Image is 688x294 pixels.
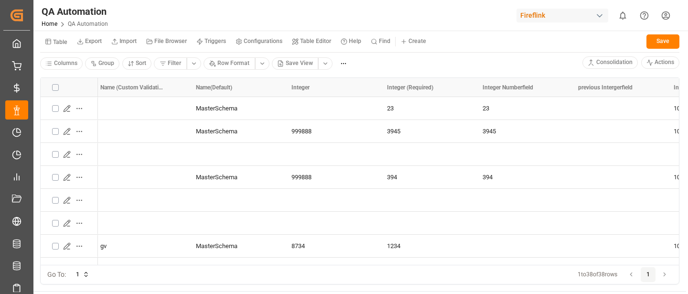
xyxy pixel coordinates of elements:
button: Table Editor [287,34,336,49]
button: Actions [641,56,680,69]
span: Integer (Required) [387,84,433,91]
button: Help [336,34,366,49]
div: 3945 [376,120,471,142]
div: 23 [471,97,567,120]
button: Consolidation [582,56,638,69]
div: Press SPACE to select this row. [41,143,98,166]
div: 1234 [376,235,471,257]
span: Go To: [47,270,66,280]
small: File Browser [154,38,187,44]
span: Integer Numberfield [483,84,533,91]
button: Columns [40,57,83,70]
button: Filter [154,57,187,70]
div: 1 to 38 of 38 rows [578,271,617,279]
button: Table [40,33,72,50]
small: Table [53,39,67,45]
span: previous Intergerfield [578,84,633,91]
small: Export [85,38,102,44]
div: 23 [376,97,471,120]
button: Row Format [204,57,255,70]
div: 999888 [280,166,376,188]
div: MasterSchema [184,120,280,142]
div: MasterSchema [184,235,280,257]
div: 394 [376,166,471,188]
small: Help [349,38,361,44]
div: Press SPACE to select this row. [41,120,98,143]
button: Sort [122,57,152,70]
button: Find [366,34,395,49]
button: Save View [272,57,319,70]
button: show 0 new notifications [612,5,634,26]
small: Find [379,38,390,44]
div: Press SPACE to select this row. [41,235,98,258]
small: Configurations [244,38,282,44]
div: 999888 [280,120,376,142]
div: 8734 [280,235,376,257]
div: 394 [471,166,567,188]
button: Fireflink [516,6,612,24]
button: Save [646,34,679,49]
button: 1 [69,267,96,283]
span: Integer [291,84,310,91]
button: Group [85,57,120,70]
span: Name(Default) [196,84,232,91]
div: MasterSchema [184,166,280,188]
a: Home [42,21,57,27]
small: Import [119,38,137,44]
small: Table Editor [300,38,331,44]
button: Export [72,34,107,49]
span: Name (Custom Validation) [100,84,164,91]
button: 1 [641,267,656,283]
div: Press SPACE to select this row. [41,166,98,189]
div: QA Automation [42,4,108,19]
div: Fireflink [516,9,608,22]
button: Import [107,34,141,49]
div: 3945 [471,120,567,142]
button: Help Center [634,5,655,26]
div: Press SPACE to select this row. [41,212,98,235]
div: MasterSchema [184,97,280,120]
button: Configurations [231,34,287,49]
div: Press SPACE to select this row. [41,97,98,120]
button: Create [396,34,431,49]
button: File Browser [141,34,192,49]
div: Press SPACE to select this row. [41,189,98,212]
small: Triggers [204,38,226,44]
small: Create [408,38,426,44]
div: gv [89,235,184,257]
button: Triggers [192,34,231,49]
